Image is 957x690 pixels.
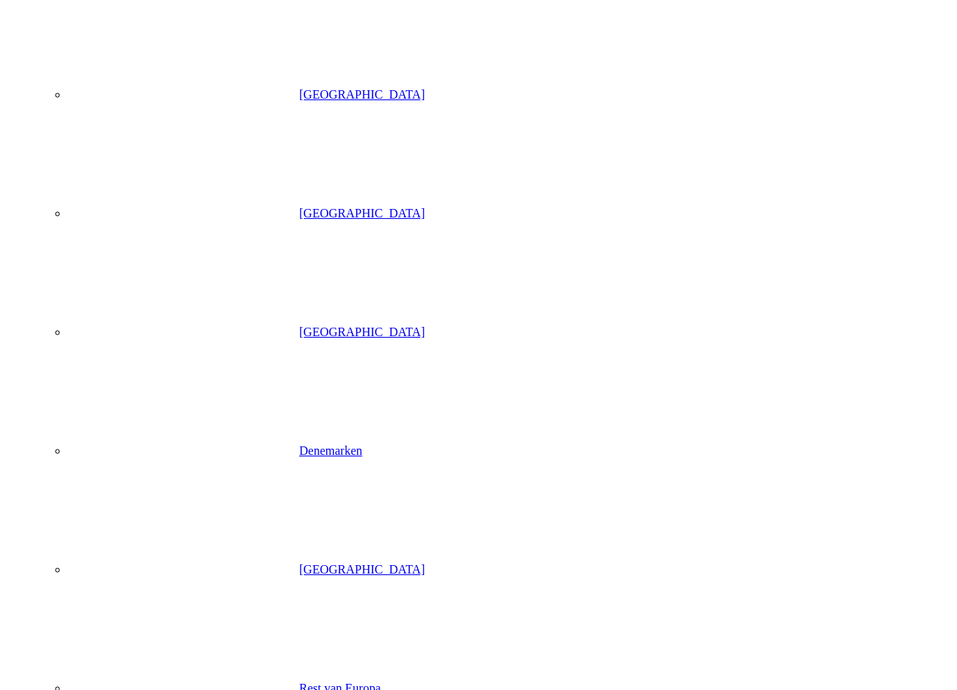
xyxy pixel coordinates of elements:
a: [GEOGRAPHIC_DATA] [68,325,425,338]
a: [GEOGRAPHIC_DATA] [68,207,425,220]
a: Denemarken [68,444,362,457]
a: [GEOGRAPHIC_DATA] [68,563,425,576]
a: [GEOGRAPHIC_DATA] [68,88,425,101]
